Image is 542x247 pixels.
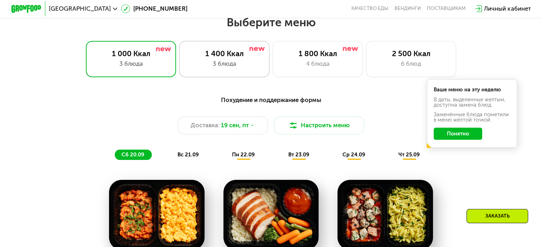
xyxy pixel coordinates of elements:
div: 3 блюда [94,59,168,68]
div: Заказать [466,209,528,223]
div: Личный кабинет [484,4,531,13]
div: В даты, выделенные желтым, доступна замена блюд. [434,97,511,108]
div: 1 400 Ккал [187,49,262,58]
div: 3 блюда [187,59,262,68]
span: сб 20.09 [122,151,144,158]
a: [PHONE_NUMBER] [121,4,187,13]
span: 19 сен, пт [221,121,249,130]
div: Похудение и поддержание формы [48,95,494,104]
span: [GEOGRAPHIC_DATA] [49,6,111,12]
div: Ваше меню на эту неделю [434,87,511,92]
button: Настроить меню [274,117,365,135]
div: 1 000 Ккал [94,49,168,58]
div: Заменённые блюда пометили в меню жёлтой точкой. [434,112,511,123]
div: поставщикам [427,6,466,12]
span: чт 25.09 [398,151,420,158]
div: 1 800 Ккал [280,49,355,58]
div: 6 блюд [374,59,448,68]
span: пн 22.09 [232,151,255,158]
h2: Выберите меню [24,15,518,29]
a: Вендинги [394,6,421,12]
div: 2 500 Ккал [374,49,448,58]
div: 4 блюда [280,59,355,68]
span: Доставка: [191,121,220,130]
button: Понятно [434,128,482,140]
span: вт 23.09 [288,151,309,158]
span: ср 24.09 [342,151,365,158]
span: вс 21.09 [177,151,199,158]
a: Качество еды [351,6,388,12]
